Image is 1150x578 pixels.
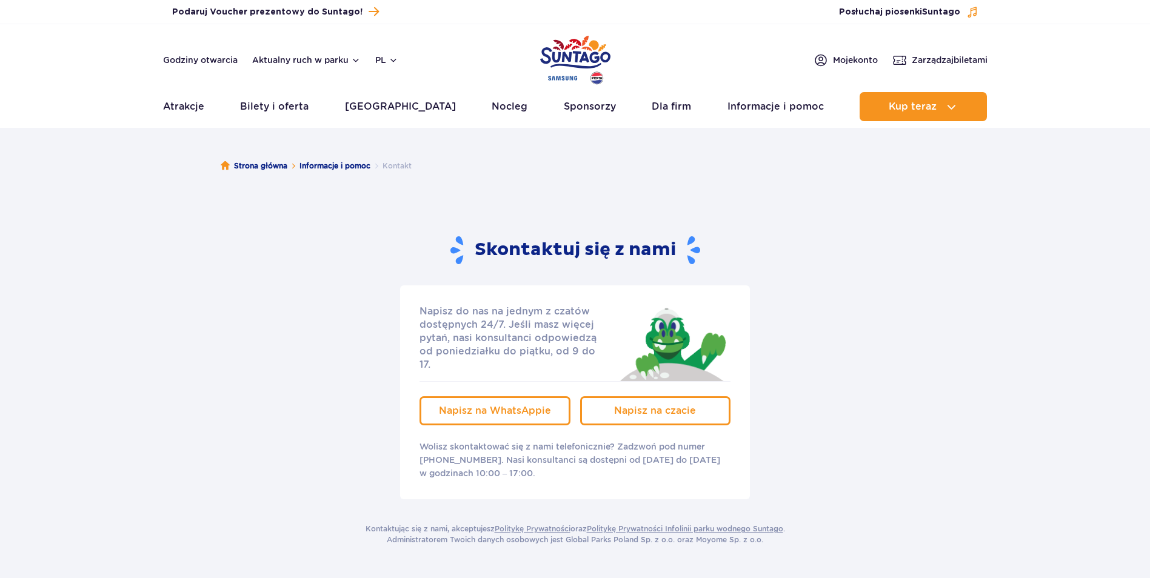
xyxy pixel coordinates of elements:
a: Atrakcje [163,92,204,121]
span: Napisz na czacie [614,405,696,416]
span: Moje konto [833,54,878,66]
span: Napisz na WhatsAppie [439,405,551,416]
a: Strona główna [221,160,287,172]
a: Napisz na czacie [580,396,731,425]
span: Zarządzaj biletami [912,54,988,66]
button: Posłuchaj piosenkiSuntago [839,6,978,18]
button: Kup teraz [860,92,987,121]
a: Informacje i pomoc [299,160,370,172]
span: Kup teraz [889,101,937,112]
a: Nocleg [492,92,527,121]
a: Sponsorzy [564,92,616,121]
p: Wolisz skontaktować się z nami telefonicznie? Zadzwoń pod numer [PHONE_NUMBER]. Nasi konsultanci ... [420,440,730,480]
li: Kontakt [370,160,412,172]
p: Napisz do nas na jednym z czatów dostępnych 24/7. Jeśli masz więcej pytań, nasi konsultanci odpow... [420,305,609,371]
a: Napisz na WhatsAppie [420,396,570,425]
span: Posłuchaj piosenki [839,6,960,18]
a: Dla firm [652,92,691,121]
button: Aktualny ruch w parku [252,55,361,65]
h2: Skontaktuj się z nami [450,235,700,266]
img: Jay [612,305,730,381]
a: Mojekonto [814,53,878,67]
a: [GEOGRAPHIC_DATA] [345,92,456,121]
a: Podaruj Voucher prezentowy do Suntago! [172,4,379,20]
a: Godziny otwarcia [163,54,238,66]
a: Bilety i oferta [240,92,309,121]
a: Park of Poland [540,30,610,86]
a: Informacje i pomoc [727,92,824,121]
p: Kontaktując się z nami, akceptujesz oraz . Administratorem Twoich danych osobowych jest Global Pa... [366,523,785,545]
a: Politykę Prywatności [495,524,570,533]
span: Suntago [922,8,960,16]
span: Podaruj Voucher prezentowy do Suntago! [172,6,363,18]
a: Zarządzajbiletami [892,53,988,67]
button: pl [375,54,398,66]
a: Politykę Prywatności Infolinii parku wodnego Suntago [587,524,783,533]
